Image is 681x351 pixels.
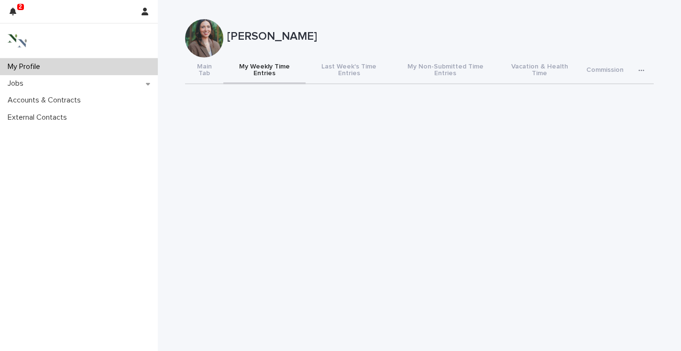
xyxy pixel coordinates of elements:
p: External Contacts [4,113,75,122]
img: 3bAFpBnQQY6ys9Fa9hsD [8,31,27,50]
button: My Non-Submitted Time Entries [392,57,499,84]
p: Accounts & Contracts [4,96,88,105]
button: Commission [581,57,629,84]
button: Main Tab [185,57,223,84]
button: Last Week's Time Entries [306,57,392,84]
p: My Profile [4,62,48,71]
p: 2 [19,3,22,10]
div: 2 [10,6,22,23]
button: Vacation & Health Time [499,57,581,84]
p: [PERSON_NAME] [227,30,650,44]
p: Jobs [4,79,31,88]
button: My Weekly Time Entries [223,57,306,84]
